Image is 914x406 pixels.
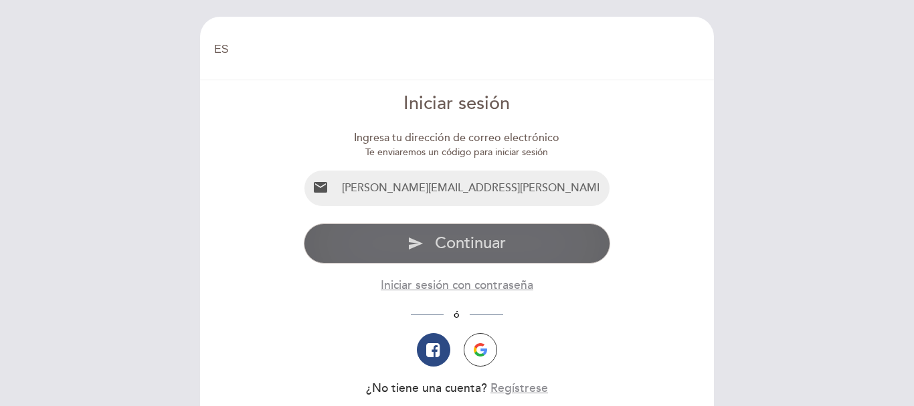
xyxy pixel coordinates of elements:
[381,277,533,294] button: Iniciar sesión con contraseña
[304,91,611,117] div: Iniciar sesión
[304,223,611,264] button: send Continuar
[435,233,506,253] span: Continuar
[366,381,487,395] span: ¿No tiene una cuenta?
[304,130,611,146] div: Ingresa tu dirección de correo electrónico
[337,171,610,206] input: Email
[474,343,487,357] img: icon-google.png
[312,179,329,195] i: email
[407,235,424,251] i: send
[444,309,470,320] span: ó
[490,380,548,397] button: Regístrese
[304,146,611,159] div: Te enviaremos un código para iniciar sesión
